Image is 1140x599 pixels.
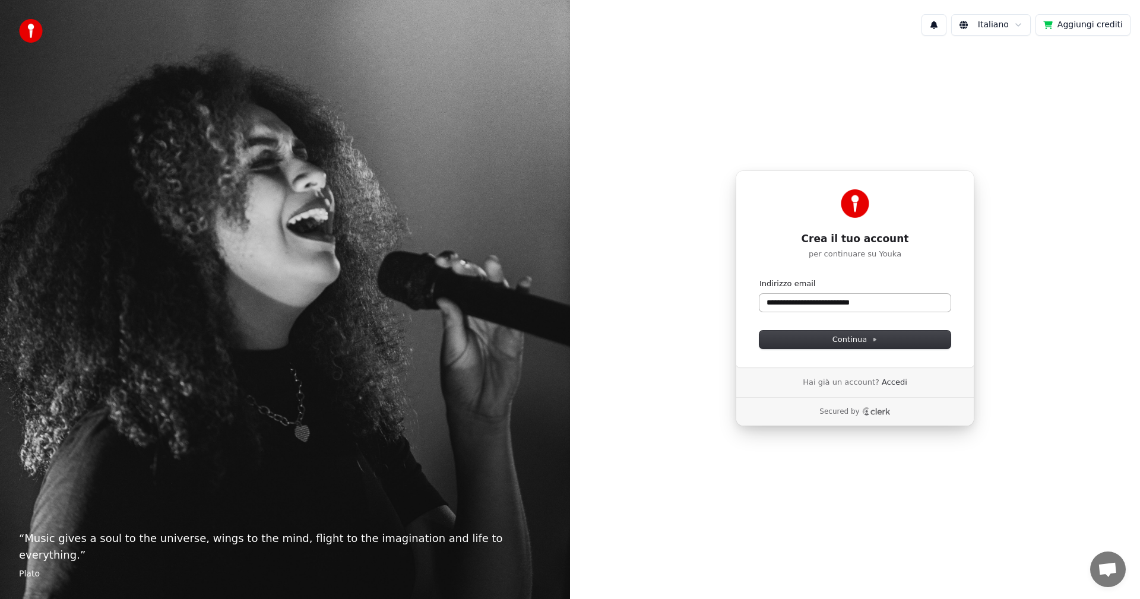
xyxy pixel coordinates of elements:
button: Aggiungi crediti [1035,14,1130,36]
span: Hai già un account? [803,377,879,388]
p: per continuare su Youka [759,249,951,259]
h1: Crea il tuo account [759,232,951,246]
a: Clerk logo [862,407,891,416]
label: Indirizzo email [759,278,815,289]
footer: Plato [19,568,551,580]
p: “ Music gives a soul to the universe, wings to the mind, flight to the imagination and life to ev... [19,530,551,563]
img: Youka [841,189,869,218]
p: Secured by [819,407,859,417]
a: Accedi [882,377,907,388]
span: Continua [832,334,878,345]
button: Continua [759,331,951,348]
div: Aprire la chat [1090,552,1126,587]
img: youka [19,19,43,43]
